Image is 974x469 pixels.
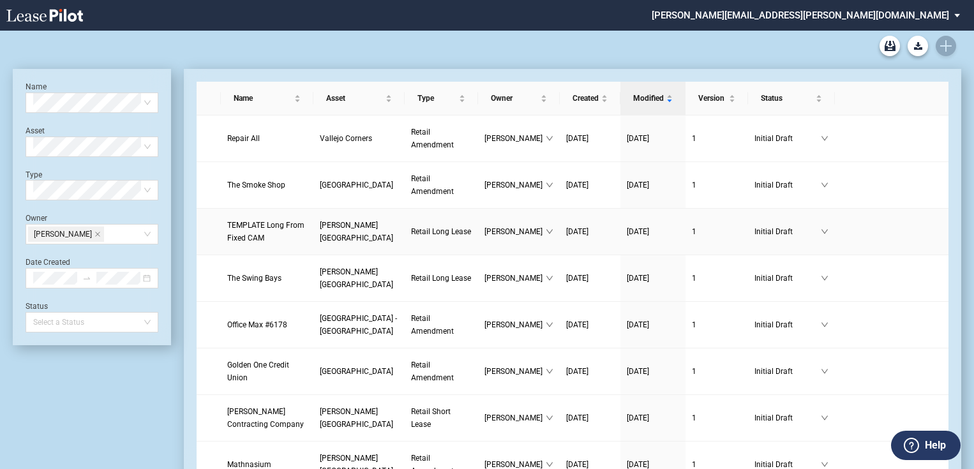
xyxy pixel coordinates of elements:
span: [DATE] [627,227,649,236]
span: [DATE] [627,367,649,376]
span: [PERSON_NAME] [484,318,545,331]
a: [DATE] [566,318,614,331]
span: Initial Draft [754,272,821,285]
span: down [546,414,553,422]
label: Status [26,302,48,311]
a: [DATE] [627,365,679,378]
span: Status [761,92,813,105]
a: Vallejo Corners [320,132,398,145]
span: [DATE] [566,134,588,143]
span: down [546,461,553,468]
span: down [821,461,828,468]
a: [DATE] [566,225,614,238]
span: Stephanie Deaver [28,227,104,242]
a: [DATE] [627,179,679,191]
span: Initial Draft [754,365,821,378]
span: Created [573,92,599,105]
span: 1 [692,460,696,469]
span: Initial Draft [754,412,821,424]
span: 1 [692,367,696,376]
span: Gateway Plaza - Vallejo [320,314,397,336]
label: Date Created [26,258,70,267]
span: down [546,274,553,282]
a: [GEOGRAPHIC_DATA] [320,365,398,378]
span: down [546,321,553,329]
span: [DATE] [627,274,649,283]
th: Owner [478,82,559,115]
label: Name [26,82,47,91]
span: down [821,181,828,189]
span: down [821,274,828,282]
a: Office Max #6178 [227,318,307,331]
label: Type [26,170,42,179]
span: [DATE] [566,227,588,236]
span: Golden One Credit Union [227,361,289,382]
span: close [94,231,101,237]
span: down [821,414,828,422]
span: 1 [692,413,696,422]
a: [DATE] [627,412,679,424]
span: Bakersfield Plaza [320,367,393,376]
span: down [821,228,828,235]
span: Initial Draft [754,179,821,191]
a: [DATE] [566,365,614,378]
label: Owner [26,214,47,223]
a: Archive [880,36,900,56]
span: down [546,181,553,189]
span: Owner [491,92,537,105]
span: [DATE] [566,320,588,329]
a: 1 [692,412,742,424]
a: [DATE] [627,318,679,331]
span: Type [417,92,457,105]
a: The Swing Bays [227,272,307,285]
span: 1 [692,320,696,329]
a: 1 [692,179,742,191]
span: The Swing Bays [227,274,281,283]
span: TEMPLATE Long From Fixed CAM [227,221,304,242]
span: [PERSON_NAME] [484,132,545,145]
th: Modified [620,82,686,115]
a: [GEOGRAPHIC_DATA] - [GEOGRAPHIC_DATA] [320,312,398,338]
span: Retail Amendment [411,128,454,149]
span: [DATE] [627,181,649,190]
th: Type [405,82,479,115]
span: Puente Hills Town Center [320,221,393,242]
md-menu: Download Blank Form List [904,36,932,56]
span: [PERSON_NAME] [484,365,545,378]
span: [DATE] [566,367,588,376]
span: Name [234,92,292,105]
span: Sully-Miller Contracting Company [227,407,304,429]
span: Repair All [227,134,260,143]
th: Status [748,82,835,115]
span: San Dimas Plaza [320,181,393,190]
th: Version [686,82,749,115]
span: swap-right [82,274,91,283]
span: [DATE] [627,320,649,329]
span: Vallejo Corners [320,134,372,143]
span: Initial Draft [754,132,821,145]
a: 1 [692,272,742,285]
span: to [82,274,91,283]
th: Created [560,82,620,115]
a: Retail Long Lease [411,272,472,285]
span: [PERSON_NAME] [34,227,92,241]
button: Help [891,431,961,460]
label: Help [925,437,946,454]
span: down [546,135,553,142]
span: Mathnasium [227,460,271,469]
span: down [546,368,553,375]
a: Retail Amendment [411,359,472,384]
span: Retail Amendment [411,314,454,336]
span: [DATE] [627,134,649,143]
span: [PERSON_NAME] [484,179,545,191]
span: 1 [692,274,696,283]
span: 1 [692,227,696,236]
span: Retail Amendment [411,361,454,382]
span: Office Max #6178 [227,320,287,329]
a: [DATE] [627,225,679,238]
span: Retail Amendment [411,174,454,196]
a: Retail Amendment [411,172,472,198]
span: Retail Long Lease [411,227,471,236]
th: Asset [313,82,405,115]
a: [GEOGRAPHIC_DATA] [320,179,398,191]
